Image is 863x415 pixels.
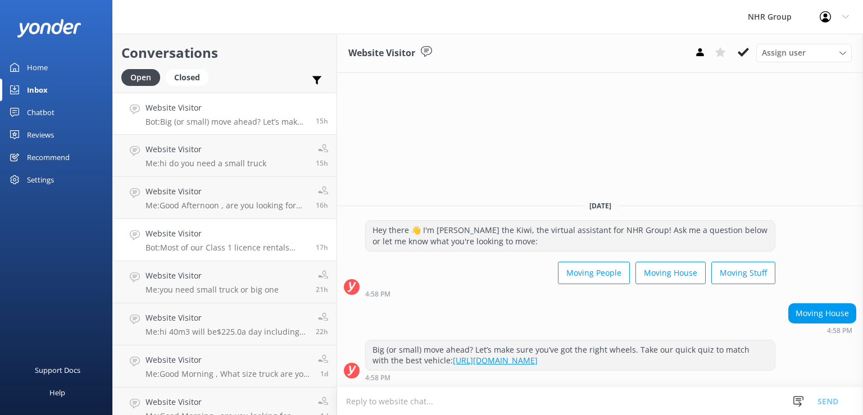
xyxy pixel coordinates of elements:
[316,116,328,126] span: Sep 09 2025 04:58pm (UTC +12:00) Pacific/Auckland
[146,354,310,366] h4: Website Visitor
[316,158,328,168] span: Sep 09 2025 04:12pm (UTC +12:00) Pacific/Auckland
[756,44,852,62] div: Assign User
[146,285,279,295] p: Me: you need small truck or big one
[146,158,266,168] p: Me: hi do you need a small truck
[166,71,214,83] a: Closed
[27,146,70,168] div: Recommend
[113,93,337,135] a: Website VisitorBot:Big (or small) move ahead? Let’s make sure you’ve got the right wheels. Take o...
[146,243,307,253] p: Bot: Most of our Class 1 licence rentals come with unlimited kilometres, but this can depend on y...
[583,201,618,211] span: [DATE]
[365,291,390,298] strong: 4:58 PM
[166,69,208,86] div: Closed
[146,227,307,240] h4: Website Visitor
[146,185,307,198] h4: Website Visitor
[113,219,337,261] a: Website VisitorBot:Most of our Class 1 licence rentals come with unlimited kilometres, but this c...
[316,200,328,210] span: Sep 09 2025 03:47pm (UTC +12:00) Pacific/Auckland
[27,124,54,146] div: Reviews
[827,327,852,334] strong: 4:58 PM
[762,47,806,59] span: Assign user
[121,42,328,63] h2: Conversations
[316,243,328,252] span: Sep 09 2025 02:25pm (UTC +12:00) Pacific/Auckland
[788,326,856,334] div: Sep 09 2025 04:58pm (UTC +12:00) Pacific/Auckland
[635,262,706,284] button: Moving House
[316,327,328,336] span: Sep 09 2025 09:18am (UTC +12:00) Pacific/Auckland
[27,101,54,124] div: Chatbot
[365,290,775,298] div: Sep 09 2025 04:58pm (UTC +12:00) Pacific/Auckland
[27,56,48,79] div: Home
[35,359,80,381] div: Support Docs
[17,19,81,38] img: yonder-white-logo.png
[146,396,310,408] h4: Website Visitor
[113,177,337,219] a: Website VisitorMe:Good Afternoon , are you looking for hiring a vehicle ?16h
[146,312,307,324] h4: Website Visitor
[316,285,328,294] span: Sep 09 2025 10:36am (UTC +12:00) Pacific/Auckland
[146,327,307,337] p: Me: hi 40m3 will be$225.0a day including standard insurance +0.71c per kms. and 45m3 will be 235a...
[121,71,166,83] a: Open
[348,46,415,61] h3: Website Visitor
[113,345,337,387] a: Website VisitorMe:Good Morning , What size truck are you looking for ?1d
[113,261,337,303] a: Website VisitorMe:you need small truck or big one21h
[365,375,390,381] strong: 4:58 PM
[558,262,630,284] button: Moving People
[711,262,775,284] button: Moving Stuff
[146,117,307,127] p: Bot: Big (or small) move ahead? Let’s make sure you’ve got the right wheels. Take our quick quiz ...
[365,373,775,381] div: Sep 09 2025 04:58pm (UTC +12:00) Pacific/Auckland
[366,340,775,370] div: Big (or small) move ahead? Let’s make sure you’ve got the right wheels. Take our quick quiz to ma...
[27,168,54,191] div: Settings
[27,79,48,101] div: Inbox
[146,369,310,379] p: Me: Good Morning , What size truck are you looking for ?
[789,304,856,323] div: Moving House
[366,221,775,250] div: Hey there 👋 I'm [PERSON_NAME] the Kiwi, the virtual assistant for NHR Group! Ask me a question be...
[146,143,266,156] h4: Website Visitor
[320,369,328,378] span: Sep 09 2025 07:54am (UTC +12:00) Pacific/Auckland
[113,303,337,345] a: Website VisitorMe:hi 40m3 will be$225.0a day including standard insurance +0.71c per kms. and 45m...
[146,270,279,282] h4: Website Visitor
[453,355,538,366] a: [URL][DOMAIN_NAME]
[146,200,307,211] p: Me: Good Afternoon , are you looking for hiring a vehicle ?
[113,135,337,177] a: Website VisitorMe:hi do you need a small truck15h
[49,381,65,404] div: Help
[121,69,160,86] div: Open
[146,102,307,114] h4: Website Visitor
